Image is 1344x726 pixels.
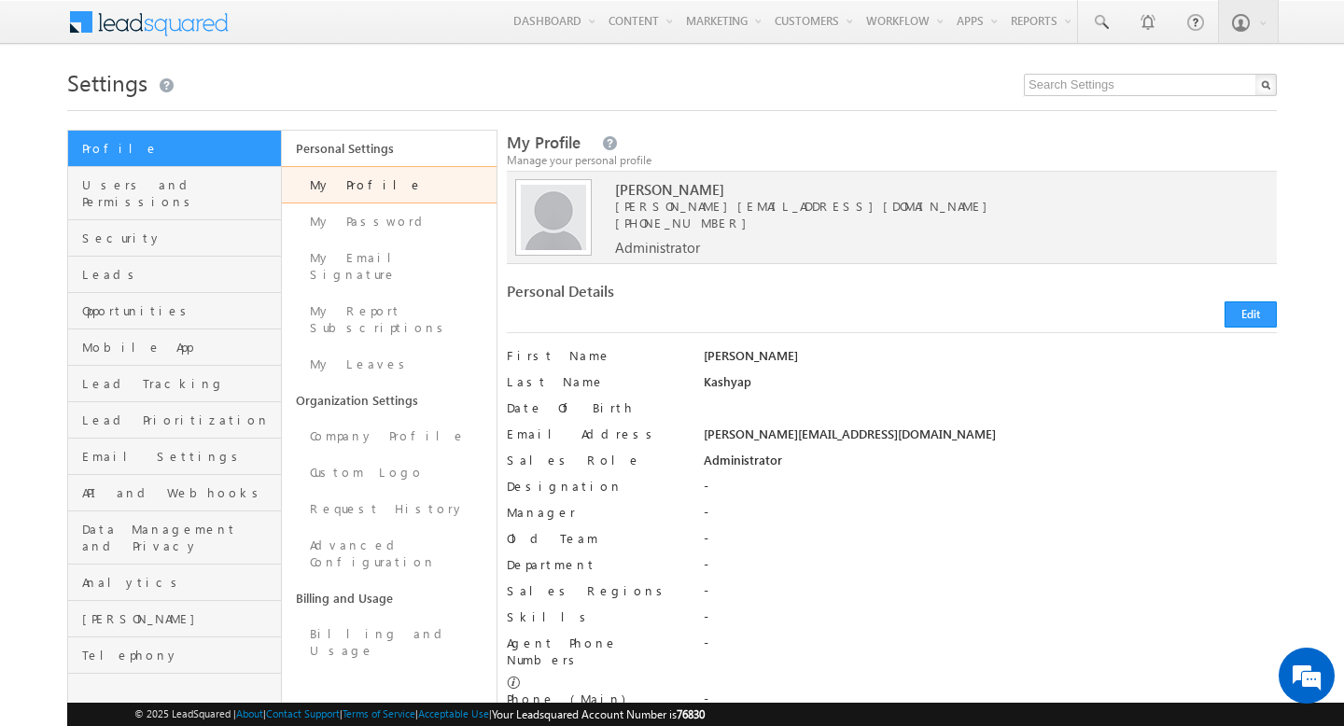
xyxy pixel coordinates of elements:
[68,293,281,329] a: Opportunities
[82,302,276,319] span: Opportunities
[68,167,281,220] a: Users and Permissions
[282,240,496,293] a: My Email Signature
[82,140,276,157] span: Profile
[704,452,1277,478] div: Administrator
[82,230,276,246] span: Security
[507,399,684,416] label: Date Of Birth
[282,346,496,383] a: My Leaves
[82,176,276,210] span: Users and Permissions
[704,426,1277,452] div: [PERSON_NAME][EMAIL_ADDRESS][DOMAIN_NAME]
[343,707,415,719] a: Terms of Service
[704,556,1277,582] div: -
[68,601,281,637] a: [PERSON_NAME]
[615,215,756,230] span: [PHONE_NUMBER]
[418,707,489,719] a: Acceptable Use
[82,375,276,392] span: Lead Tracking
[82,339,276,356] span: Mobile App
[704,582,1277,608] div: -
[68,565,281,601] a: Analytics
[82,610,276,627] span: [PERSON_NAME]
[282,616,496,669] a: Billing and Usage
[615,239,700,256] span: Administrator
[282,203,496,240] a: My Password
[507,504,684,521] label: Manager
[282,491,496,527] a: Request History
[704,691,1277,717] div: -
[68,475,281,511] a: API and Webhooks
[282,166,496,203] a: My Profile
[507,373,684,390] label: Last Name
[82,412,276,428] span: Lead Prioritization
[236,707,263,719] a: About
[615,198,1231,215] span: [PERSON_NAME][EMAIL_ADDRESS][DOMAIN_NAME]
[615,181,1231,198] span: [PERSON_NAME]
[282,418,496,454] a: Company Profile
[704,530,1277,556] div: -
[507,426,684,442] label: Email Address
[82,574,276,591] span: Analytics
[282,580,496,616] a: Billing and Usage
[68,329,281,366] a: Mobile App
[507,452,684,468] label: Sales Role
[82,448,276,465] span: Email Settings
[68,366,281,402] a: Lead Tracking
[507,478,684,495] label: Designation
[507,152,1277,169] div: Manage your personal profile
[704,635,1277,661] div: -
[507,582,684,599] label: Sales Regions
[282,527,496,580] a: Advanced Configuration
[507,691,684,707] label: Phone (Main)
[68,257,281,293] a: Leads
[704,347,1277,373] div: [PERSON_NAME]
[68,220,281,257] a: Security
[82,484,276,501] span: API and Webhooks
[68,439,281,475] a: Email Settings
[82,266,276,283] span: Leads
[68,402,281,439] a: Lead Prioritization
[704,608,1277,635] div: -
[68,637,281,674] a: Telephony
[282,293,496,346] a: My Report Subscriptions
[282,454,496,491] a: Custom Logo
[1024,74,1277,96] input: Search Settings
[507,635,684,668] label: Agent Phone Numbers
[507,132,581,153] span: My Profile
[282,383,496,418] a: Organization Settings
[507,556,684,573] label: Department
[507,283,882,309] div: Personal Details
[507,608,684,625] label: Skills
[704,478,1277,504] div: -
[67,67,147,97] span: Settings
[82,647,276,663] span: Telephony
[68,511,281,565] a: Data Management and Privacy
[507,530,684,547] label: Old Team
[282,131,496,166] a: Personal Settings
[82,521,276,554] span: Data Management and Privacy
[677,707,705,721] span: 76830
[704,504,1277,530] div: -
[507,347,684,364] label: First Name
[704,373,1277,399] div: Kashyap
[134,705,705,723] span: © 2025 LeadSquared | | | | |
[266,707,340,719] a: Contact Support
[68,131,281,167] a: Profile
[492,707,705,721] span: Your Leadsquared Account Number is
[1225,301,1277,328] button: Edit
